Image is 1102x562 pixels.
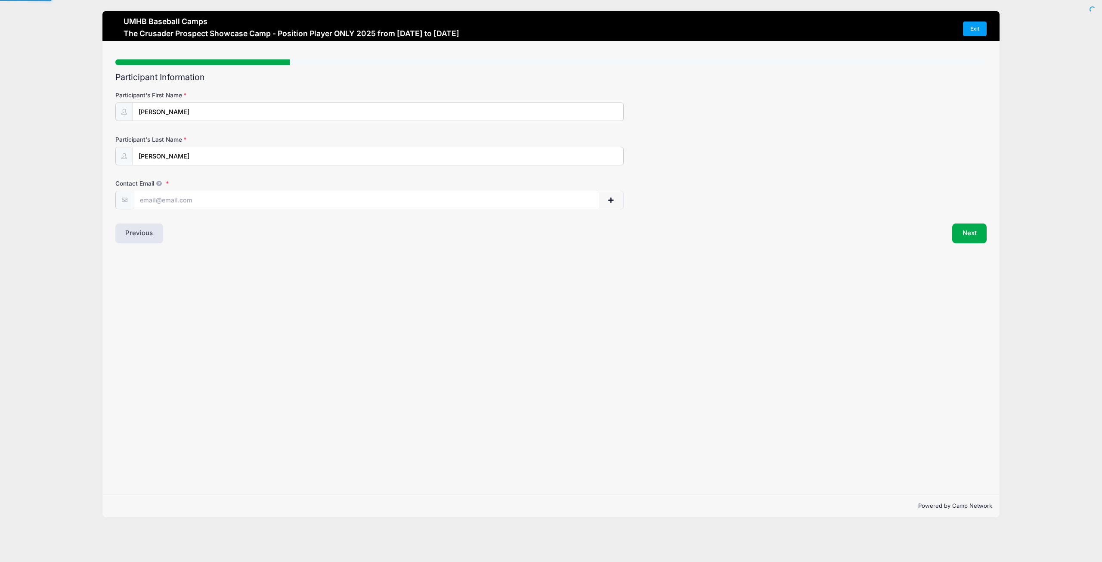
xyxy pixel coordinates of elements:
[124,29,459,38] h3: The Crusader Prospect Showcase Camp - Position Player ONLY 2025 from [DATE] to [DATE]
[115,135,406,144] label: Participant's Last Name
[963,22,987,36] a: Exit
[115,91,406,99] label: Participant's First Name
[110,502,993,510] p: Powered by Camp Network
[115,224,164,243] button: Previous
[124,17,459,26] h3: UMHB Baseball Camps
[115,72,987,82] h2: Participant Information
[133,147,624,165] input: Participant's Last Name
[115,179,406,188] label: Contact Email
[134,191,599,209] input: email@email.com
[133,102,624,121] input: Participant's First Name
[952,224,987,243] button: Next
[154,180,164,187] span: We will send confirmations, payment reminders, and custom email messages to each address listed. ...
